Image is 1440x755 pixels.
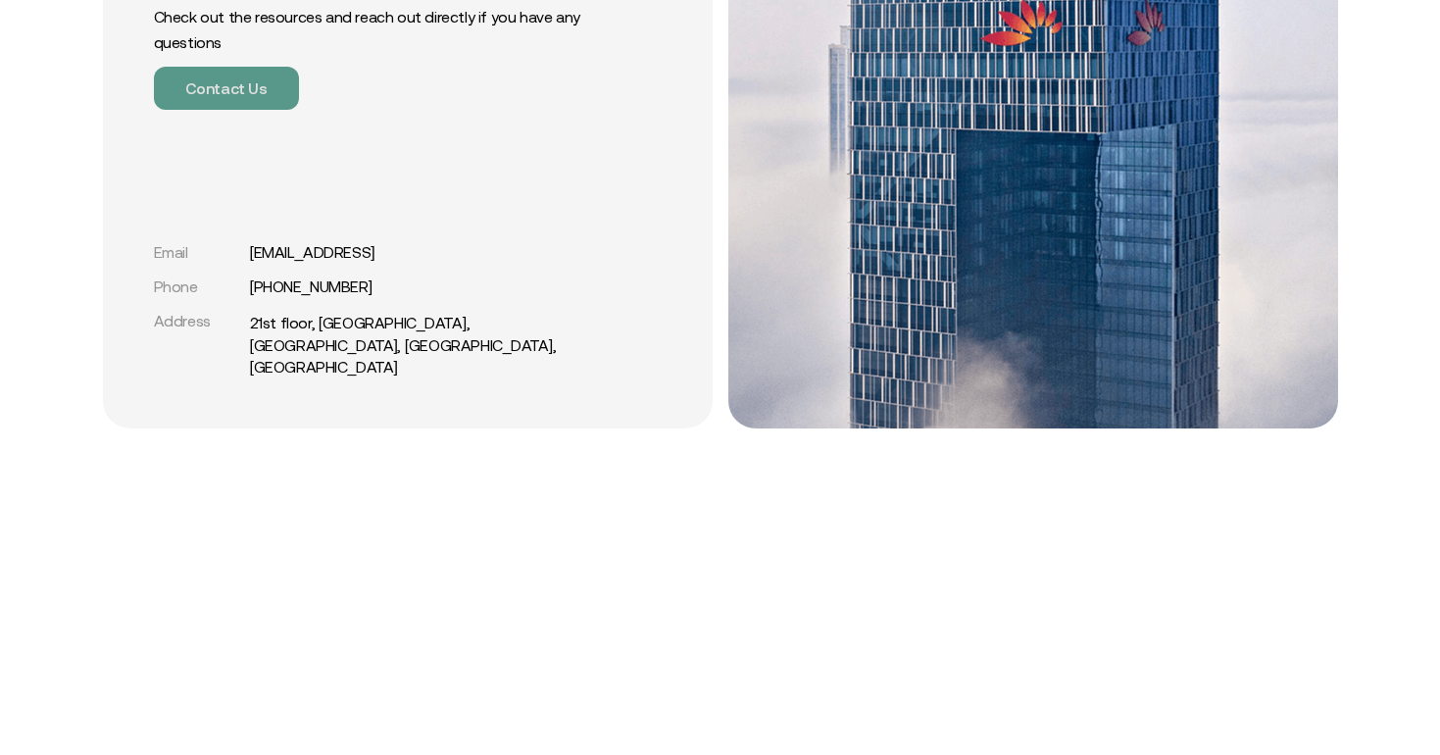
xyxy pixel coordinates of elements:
button: Contact Us [154,67,299,110]
a: 21st floor, [GEOGRAPHIC_DATA], [GEOGRAPHIC_DATA], [GEOGRAPHIC_DATA], [GEOGRAPHIC_DATA] [250,312,595,377]
a: [EMAIL_ADDRESS] [250,243,375,262]
div: Email [154,243,242,262]
div: Address [154,312,242,330]
p: Check out the resources and reach out directly if you have any questions [154,4,595,55]
a: [PHONE_NUMBER] [250,277,372,296]
div: Phone [154,277,242,296]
